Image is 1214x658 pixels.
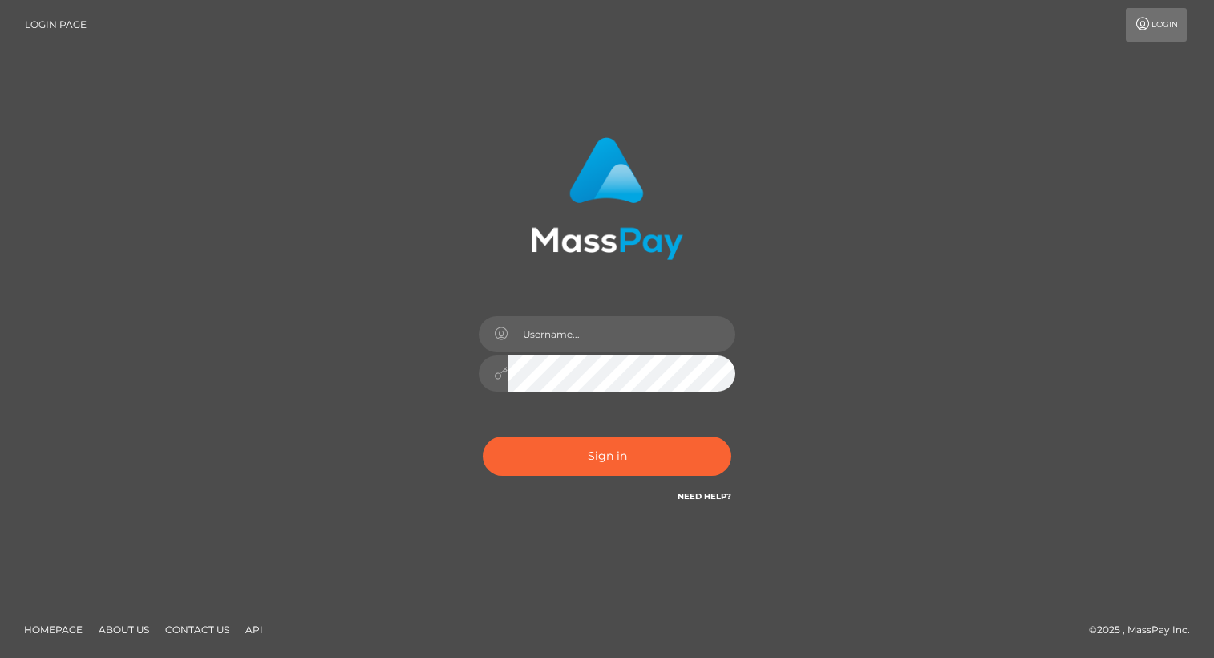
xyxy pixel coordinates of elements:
a: Need Help? [678,491,731,502]
a: Login [1126,8,1187,42]
input: Username... [508,316,735,352]
div: © 2025 , MassPay Inc. [1089,621,1202,639]
a: Login Page [25,8,87,42]
a: Homepage [18,617,89,642]
button: Sign in [483,437,731,476]
a: About Us [92,617,156,642]
a: API [239,617,269,642]
a: Contact Us [159,617,236,642]
img: MassPay Login [531,137,683,260]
